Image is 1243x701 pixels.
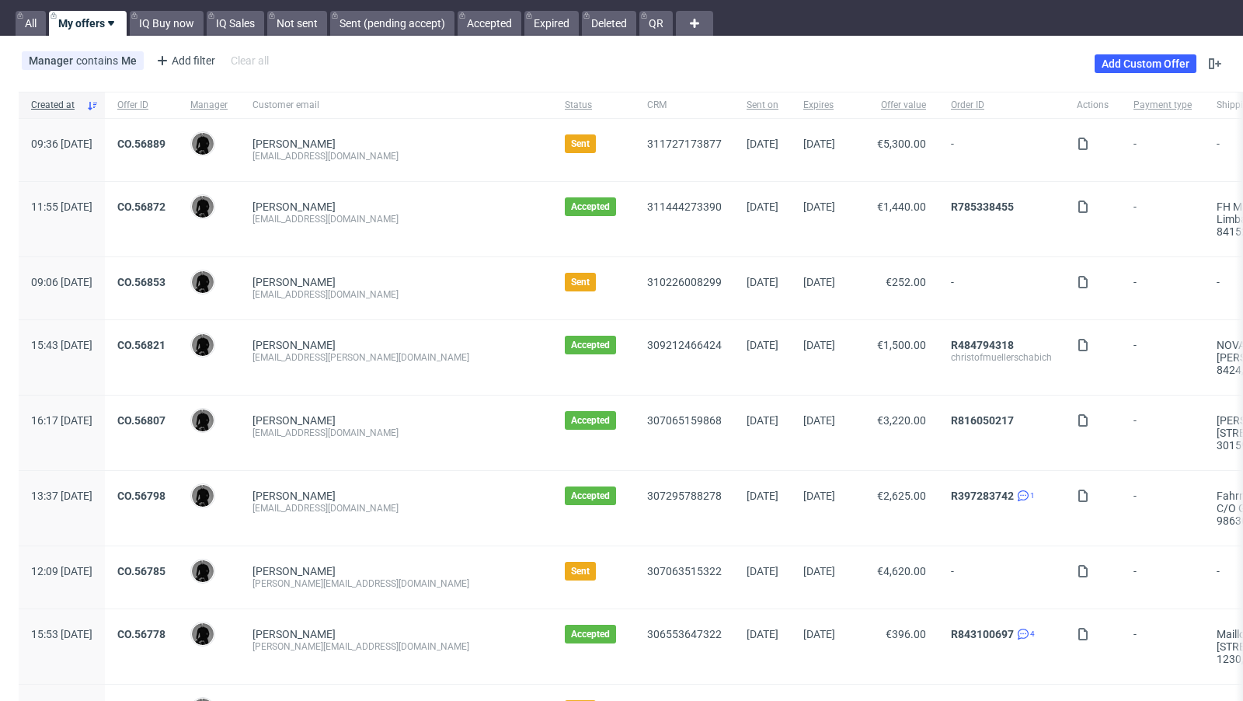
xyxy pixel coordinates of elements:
a: 309212466424 [647,339,722,351]
span: 1 [1030,490,1035,502]
img: Dawid Urbanowicz [192,196,214,218]
a: IQ Sales [207,11,264,36]
div: Add filter [150,48,218,73]
a: Deleted [582,11,636,36]
span: - [1133,414,1192,452]
span: - [1133,201,1192,238]
a: [PERSON_NAME] [252,414,336,427]
span: contains [76,54,121,67]
span: Manager [190,99,228,112]
span: Offer ID [117,99,165,112]
span: Actions [1077,99,1109,112]
span: 15:43 [DATE] [31,339,92,351]
span: - [1133,565,1192,590]
span: Status [565,99,622,112]
a: CO.56807 [117,414,165,427]
a: IQ Buy now [130,11,204,36]
span: Order ID [951,99,1052,112]
a: 1 [1014,490,1035,502]
span: [DATE] [747,628,778,640]
img: Dawid Urbanowicz [192,133,214,155]
span: - [1133,628,1192,665]
span: 13:37 [DATE] [31,490,92,502]
span: - [1133,339,1192,376]
span: Accepted [571,339,610,351]
span: €5,300.00 [877,138,926,150]
span: [DATE] [747,490,778,502]
a: My offers [49,11,127,36]
span: 4 [1030,628,1035,640]
span: [DATE] [747,414,778,427]
span: Offer value [860,99,926,112]
div: [PERSON_NAME][EMAIL_ADDRESS][DOMAIN_NAME] [252,640,540,653]
a: 4 [1014,628,1035,640]
span: - [951,138,1052,162]
span: - [1133,138,1192,162]
a: Sent (pending accept) [330,11,454,36]
img: Dawid Urbanowicz [192,271,214,293]
a: [PERSON_NAME] [252,276,336,288]
span: [DATE] [747,339,778,351]
span: 09:36 [DATE] [31,138,92,150]
span: [DATE] [747,138,778,150]
a: CO.56785 [117,565,165,577]
span: Accepted [571,414,610,427]
span: Customer email [252,99,540,112]
a: [PERSON_NAME] [252,565,336,577]
span: €2,625.00 [877,490,926,502]
span: CRM [647,99,722,112]
img: Dawid Urbanowicz [192,334,214,356]
span: Accepted [571,201,610,213]
span: €396.00 [886,628,926,640]
a: [PERSON_NAME] [252,628,336,640]
a: 310226008299 [647,276,722,288]
a: 307295788278 [647,490,722,502]
span: Sent on [747,99,778,112]
span: Payment type [1133,99,1192,112]
span: 15:53 [DATE] [31,628,92,640]
span: €4,620.00 [877,565,926,577]
div: [EMAIL_ADDRESS][DOMAIN_NAME] [252,288,540,301]
a: [PERSON_NAME] [252,138,336,150]
a: [PERSON_NAME] [252,339,336,351]
span: - [1133,490,1192,527]
span: [DATE] [803,201,835,213]
span: [DATE] [803,414,835,427]
img: Dawid Urbanowicz [192,623,214,645]
div: christofmuellerschabich [951,351,1052,364]
a: Accepted [458,11,521,36]
span: - [1133,276,1192,301]
a: 307063515322 [647,565,722,577]
a: R484794318 [951,339,1014,351]
a: QR [639,11,673,36]
a: [PERSON_NAME] [252,490,336,502]
span: [DATE] [803,565,835,577]
div: Clear all [228,50,272,71]
div: [EMAIL_ADDRESS][DOMAIN_NAME] [252,427,540,439]
a: CO.56872 [117,201,165,213]
a: 307065159868 [647,414,722,427]
img: Dawid Urbanowicz [192,485,214,507]
span: [DATE] [747,201,778,213]
span: [DATE] [747,276,778,288]
span: Accepted [571,490,610,502]
div: [EMAIL_ADDRESS][PERSON_NAME][DOMAIN_NAME] [252,351,540,364]
span: - [951,565,1052,590]
span: [DATE] [803,339,835,351]
span: €3,220.00 [877,414,926,427]
a: [PERSON_NAME] [252,201,336,213]
div: [EMAIL_ADDRESS][DOMAIN_NAME] [252,150,540,162]
a: Add Custom Offer [1095,54,1196,73]
a: Not sent [267,11,327,36]
span: 09:06 [DATE] [31,276,92,288]
img: Dawid Urbanowicz [192,410,214,431]
a: 306553647322 [647,628,722,640]
a: CO.56778 [117,628,165,640]
span: [DATE] [803,628,835,640]
span: Sent [571,565,590,577]
a: CO.56821 [117,339,165,351]
span: €252.00 [886,276,926,288]
a: CO.56798 [117,490,165,502]
span: [DATE] [803,490,835,502]
span: [DATE] [747,565,778,577]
